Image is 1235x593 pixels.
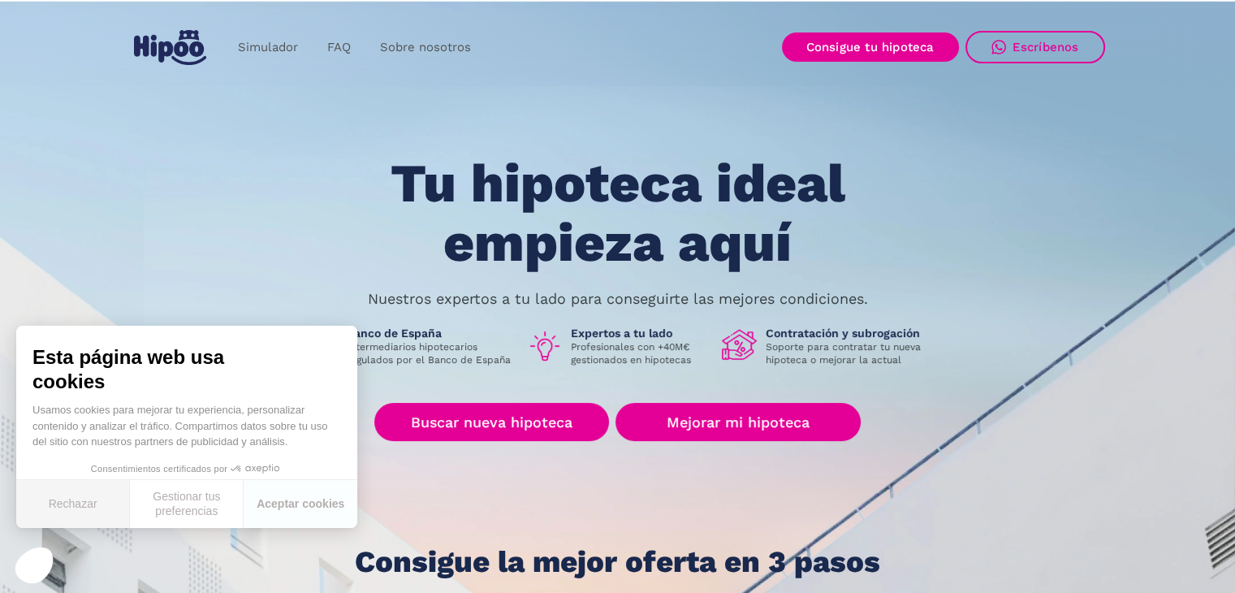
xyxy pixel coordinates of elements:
a: Mejorar mi hipoteca [615,403,860,441]
a: Consigue tu hipoteca [782,32,959,62]
h1: Expertos a tu lado [571,326,709,340]
div: Escríbenos [1013,40,1079,54]
p: Intermediarios hipotecarios regulados por el Banco de España [347,340,514,366]
p: Soporte para contratar tu nueva hipoteca o mejorar la actual [766,340,933,366]
p: Nuestros expertos a tu lado para conseguirte las mejores condiciones. [368,292,868,305]
a: Buscar nueva hipoteca [374,403,609,441]
h1: Banco de España [347,326,514,340]
h1: Consigue la mejor oferta en 3 pasos [355,546,880,578]
a: home [131,24,210,71]
a: FAQ [313,32,365,63]
a: Sobre nosotros [365,32,486,63]
a: Escríbenos [965,31,1105,63]
h1: Contratación y subrogación [766,326,933,340]
a: Simulador [223,32,313,63]
p: Profesionales con +40M€ gestionados en hipotecas [571,340,709,366]
h1: Tu hipoteca ideal empieza aquí [309,154,925,272]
